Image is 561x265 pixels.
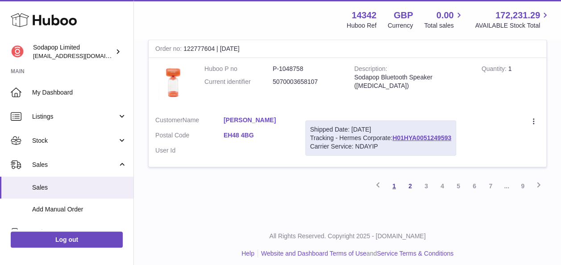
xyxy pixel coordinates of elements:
[32,183,127,192] span: Sales
[424,9,464,30] a: 0.00 Total sales
[347,21,377,30] div: Huboo Ref
[392,134,451,141] a: H01HYA0051249593
[32,137,117,145] span: Stock
[394,9,413,21] strong: GBP
[204,78,273,86] dt: Current identifier
[310,142,451,151] div: Carrier Service: NDAYIP
[482,178,499,194] a: 7
[155,116,224,127] dt: Name
[402,178,418,194] a: 2
[224,131,292,140] a: EH48 4BG
[352,9,377,21] strong: 14342
[155,146,224,155] dt: User Id
[305,120,456,156] div: Tracking - Hermes Corporate:
[388,21,413,30] div: Currency
[224,116,292,124] a: [PERSON_NAME]
[32,228,117,236] span: Orders
[141,232,554,240] p: All Rights Reserved. Copyright 2025 - [DOMAIN_NAME]
[155,116,183,124] span: Customer
[32,88,127,97] span: My Dashboard
[32,161,117,169] span: Sales
[155,45,183,54] strong: Order no
[515,178,531,194] a: 9
[450,178,466,194] a: 5
[466,178,482,194] a: 6
[434,178,450,194] a: 4
[482,65,508,75] strong: Quantity
[310,125,451,134] div: Shipped Date: [DATE]
[11,45,24,58] img: internalAdmin-14342@internal.huboo.com
[241,250,254,257] a: Help
[261,250,366,257] a: Website and Dashboard Terms of Use
[499,178,515,194] span: ...
[204,65,273,73] dt: Huboo P no
[495,9,540,21] span: 172,231.29
[436,9,454,21] span: 0.00
[386,178,402,194] a: 1
[258,249,453,258] li: and
[273,65,341,73] dd: P-1048758
[418,178,434,194] a: 3
[354,65,387,75] strong: Description
[475,9,550,30] a: 172,231.29 AVAILABLE Stock Total
[377,250,453,257] a: Service Terms & Conditions
[33,52,131,59] span: [EMAIL_ADDRESS][DOMAIN_NAME]
[354,73,468,90] div: Sodapop Bluetooth Speaker ([MEDICAL_DATA])
[11,232,123,248] a: Log out
[149,40,546,58] div: 122777604 | [DATE]
[475,58,546,109] td: 1
[475,21,550,30] span: AVAILABLE Stock Total
[424,21,464,30] span: Total sales
[155,65,191,100] img: 1750423846.jpg
[273,78,341,86] dd: 5070003658107
[32,112,117,121] span: Listings
[33,43,113,60] div: Sodapop Limited
[32,205,127,214] span: Add Manual Order
[155,131,224,142] dt: Postal Code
